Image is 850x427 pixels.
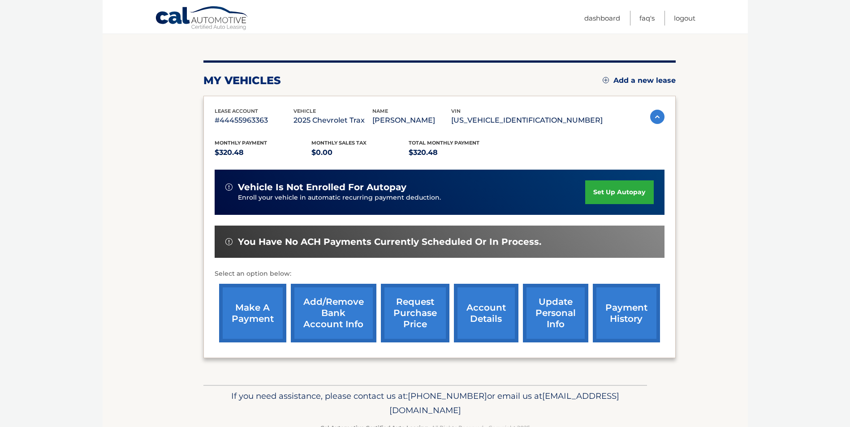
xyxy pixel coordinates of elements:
[209,389,641,418] p: If you need assistance, please contact us at: or email us at
[215,140,267,146] span: Monthly Payment
[372,108,388,114] span: name
[451,108,461,114] span: vin
[215,114,293,127] p: #44455963363
[639,11,655,26] a: FAQ's
[293,114,372,127] p: 2025 Chevrolet Trax
[381,284,449,342] a: request purchase price
[215,269,664,279] p: Select an option below:
[215,146,312,159] p: $320.48
[311,146,409,159] p: $0.00
[408,391,487,401] span: [PHONE_NUMBER]
[293,108,316,114] span: vehicle
[585,180,653,204] a: set up autopay
[219,284,286,342] a: make a payment
[603,77,609,83] img: add.svg
[674,11,695,26] a: Logout
[603,76,676,85] a: Add a new lease
[225,184,233,191] img: alert-white.svg
[454,284,518,342] a: account details
[372,114,451,127] p: [PERSON_NAME]
[389,391,619,415] span: [EMAIL_ADDRESS][DOMAIN_NAME]
[409,140,479,146] span: Total Monthly Payment
[409,146,506,159] p: $320.48
[238,182,406,193] span: vehicle is not enrolled for autopay
[155,6,249,32] a: Cal Automotive
[215,108,258,114] span: lease account
[584,11,620,26] a: Dashboard
[311,140,367,146] span: Monthly sales Tax
[523,284,588,342] a: update personal info
[291,284,376,342] a: Add/Remove bank account info
[238,236,541,248] span: You have no ACH payments currently scheduled or in process.
[593,284,660,342] a: payment history
[650,110,664,124] img: accordion-active.svg
[238,193,586,203] p: Enroll your vehicle in automatic recurring payment deduction.
[225,238,233,245] img: alert-white.svg
[451,114,603,127] p: [US_VEHICLE_IDENTIFICATION_NUMBER]
[203,74,281,87] h2: my vehicles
